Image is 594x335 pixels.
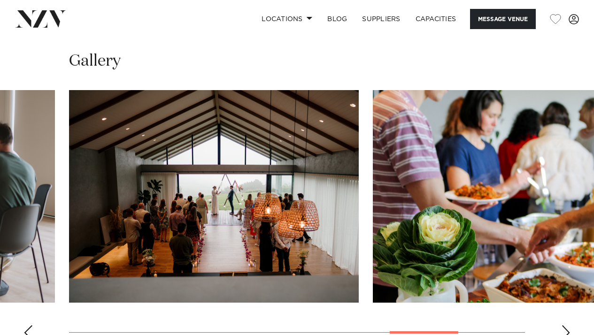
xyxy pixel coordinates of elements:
a: Capacities [408,9,464,29]
h2: Gallery [69,51,121,72]
a: BLOG [320,9,355,29]
a: SUPPLIERS [355,9,408,29]
button: Message Venue [470,9,536,29]
img: nzv-logo.png [15,10,66,27]
a: Locations [254,9,320,29]
swiper-slide: 8 / 10 [69,90,359,303]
